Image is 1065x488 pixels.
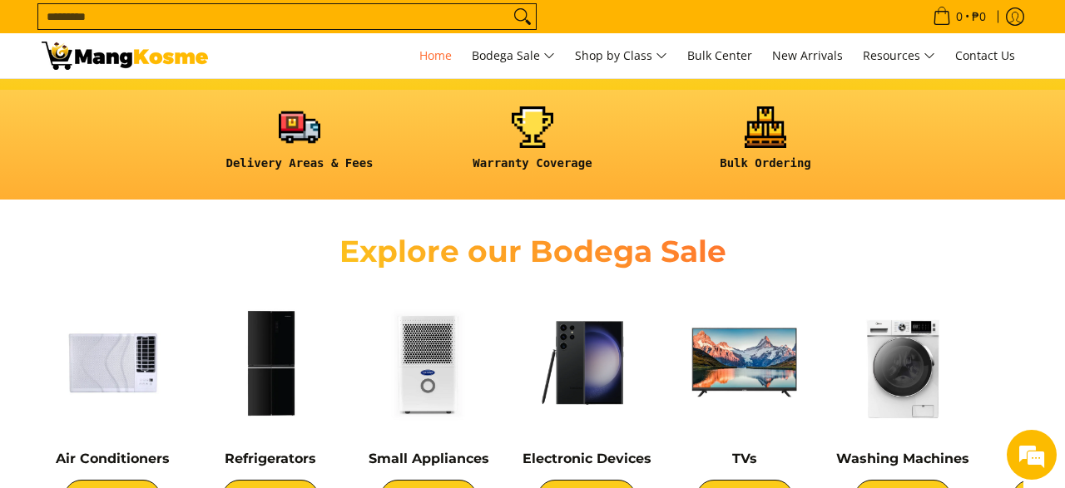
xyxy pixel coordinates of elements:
[928,7,991,26] span: •
[955,47,1015,63] span: Contact Us
[358,292,499,433] img: Small Appliances
[772,47,843,63] span: New Arrivals
[424,106,641,184] a: <h6><strong>Warranty Coverage</strong></h6>
[191,106,408,184] a: <h6><strong>Delivery Areas & Fees</strong></h6>
[291,233,774,270] h2: Explore our Bodega Sale
[42,292,183,433] img: Air Conditioners
[657,106,874,184] a: <h6><strong>Bulk Ordering</strong></h6>
[369,451,489,466] a: Small Appliances
[225,451,316,466] a: Refrigerators
[472,46,555,67] span: Bodega Sale
[832,292,973,433] img: Washing Machines
[42,42,208,70] img: Mang Kosme: Your Home Appliances Warehouse Sale Partner!
[200,292,341,433] img: Refrigerators
[863,46,935,67] span: Resources
[947,33,1023,78] a: Contact Us
[732,451,757,466] a: TVs
[56,451,170,466] a: Air Conditioners
[687,47,752,63] span: Bulk Center
[764,33,851,78] a: New Arrivals
[969,11,988,22] span: ₱0
[463,33,563,78] a: Bodega Sale
[954,11,965,22] span: 0
[567,33,676,78] a: Shop by Class
[836,451,969,466] a: Washing Machines
[411,33,460,78] a: Home
[679,33,760,78] a: Bulk Center
[225,33,1023,78] nav: Main Menu
[854,33,944,78] a: Resources
[419,47,452,63] span: Home
[523,451,651,466] a: Electronic Devices
[575,46,667,67] span: Shop by Class
[674,292,815,433] img: TVs
[509,4,536,29] button: Search
[516,292,657,433] img: Electronic Devices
